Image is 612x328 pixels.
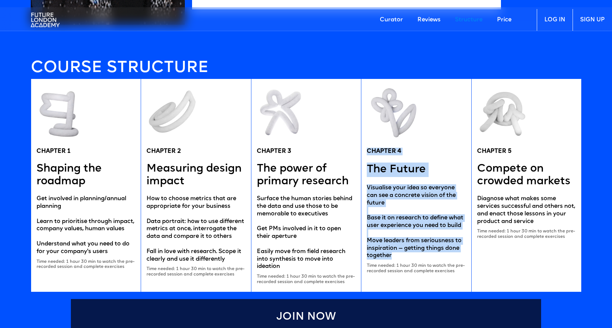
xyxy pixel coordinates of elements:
[373,9,410,31] a: Curator
[257,195,356,270] div: Surface the human stories behind the data and use those to be memorable to executives Get PMs inv...
[477,163,576,188] h5: Compete on crowded markets
[31,61,582,76] h4: Course STRUCTURE
[146,195,246,263] div: How to choose metrics that are appropriate for your business Data portrait: how to use different ...
[146,266,246,277] div: Time needed: 1 hour 30 min to watch the pre-recorded session and complete exercises
[410,9,448,31] a: Reviews
[257,163,356,188] h5: The power of primary research
[146,163,246,188] h5: Measuring design impact
[490,9,519,31] a: Price
[146,148,181,155] h5: CHAPTER 2
[37,148,71,155] h5: CHAPTER 1
[367,263,466,274] div: Time needed: 1 hour 30 min to watch the pre-recorded session and complete exercises
[257,274,356,285] div: Time needed: 1 hour 30 min to watch the pre-recorded session and complete exercises
[37,195,136,255] div: Get involved in planning/annual planning Learn to prioritise through impact, company values, huma...
[448,9,490,31] a: Structure
[477,229,576,239] div: Time needed: 1 hour 30 min to watch the pre-recorded session and complete exercises
[37,163,136,188] h5: Shaping the roadmap
[477,195,576,225] div: Diagnose what makes some services successful and others not, and enact those lessons in your prod...
[257,148,291,155] h5: CHAPTER 3
[37,259,136,270] div: Time needed: 1 hour 30 min to watch the pre-recorded session and complete exercises
[537,9,573,31] a: LOG IN
[367,148,401,155] h5: CHAPTER 4
[367,184,466,260] div: Visualise your idea so everyone can see a concrete vision of the future Base it on research to de...
[367,163,426,177] h5: The Future
[573,9,612,31] a: SIGN UP
[477,148,511,155] h5: CHAPTER 5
